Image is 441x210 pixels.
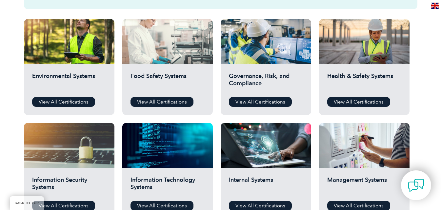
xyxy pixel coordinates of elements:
[10,196,44,210] a: BACK TO TOP
[327,176,401,196] h2: Management Systems
[32,72,106,92] h2: Environmental Systems
[32,176,106,196] h2: Information Security Systems
[327,72,401,92] h2: Health & Safety Systems
[431,3,439,9] img: en
[229,97,292,107] a: View All Certifications
[327,97,390,107] a: View All Certifications
[229,176,303,196] h2: Internal Systems
[32,97,95,107] a: View All Certifications
[130,72,205,92] h2: Food Safety Systems
[408,177,424,194] img: contact-chat.png
[130,97,193,107] a: View All Certifications
[130,176,205,196] h2: Information Technology Systems
[229,72,303,92] h2: Governance, Risk, and Compliance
